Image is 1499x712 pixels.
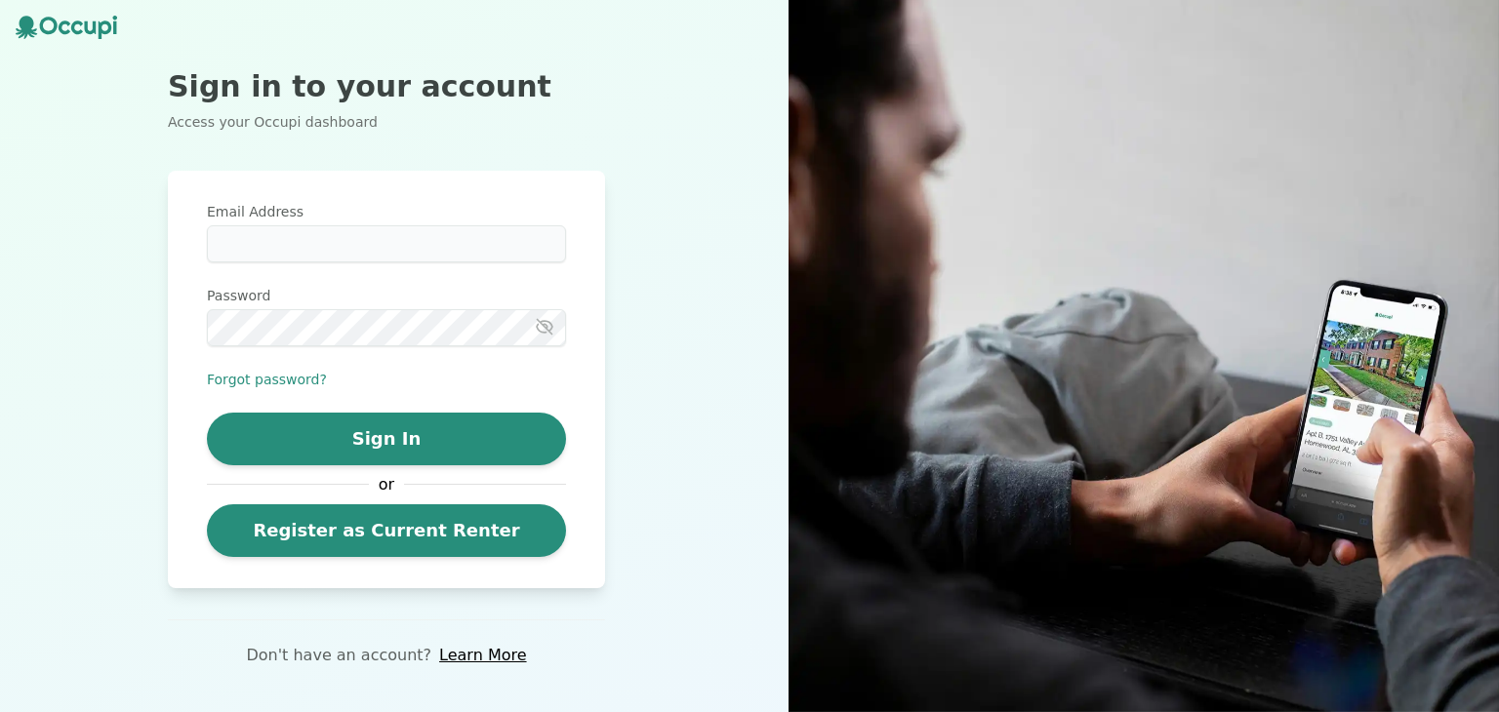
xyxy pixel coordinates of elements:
a: Register as Current Renter [207,504,566,557]
p: Access your Occupi dashboard [168,112,605,132]
label: Password [207,286,566,305]
label: Email Address [207,202,566,221]
span: or [369,473,404,496]
h2: Sign in to your account [168,69,605,104]
p: Don't have an account? [246,644,431,667]
button: Sign In [207,413,566,465]
a: Learn More [439,644,526,667]
button: Forgot password? [207,370,327,389]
